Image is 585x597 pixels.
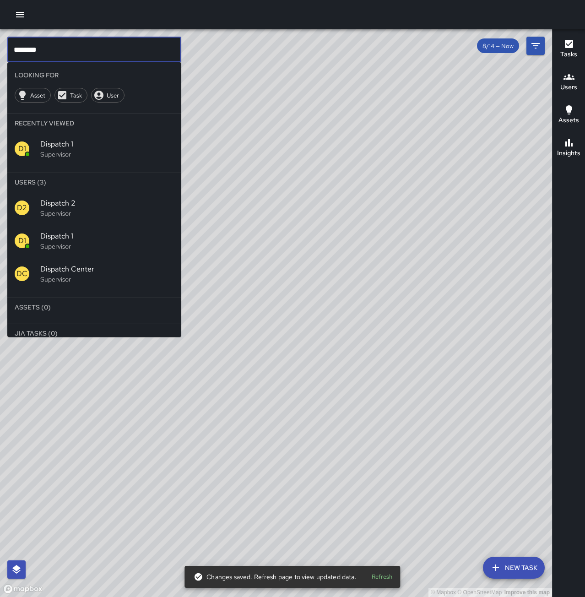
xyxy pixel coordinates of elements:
[91,88,125,103] div: User
[368,570,397,584] button: Refresh
[552,132,585,165] button: Insights
[194,569,356,585] div: Changes saved. Refresh page to view updated data.
[7,173,181,191] li: Users (3)
[40,231,174,242] span: Dispatch 1
[7,224,181,257] div: D1Dispatch 1Supervisor
[15,88,51,103] div: Asset
[557,148,580,158] h6: Insights
[7,191,181,224] div: D2Dispatch 2Supervisor
[552,66,585,99] button: Users
[7,324,181,342] li: Jia Tasks (0)
[7,298,181,316] li: Assets (0)
[477,42,519,50] span: 8/14 — Now
[7,132,181,165] div: D1Dispatch 1Supervisor
[552,33,585,66] button: Tasks
[18,235,26,246] p: D1
[40,264,174,275] span: Dispatch Center
[558,115,579,125] h6: Assets
[40,198,174,209] span: Dispatch 2
[40,150,174,159] p: Supervisor
[40,242,174,251] p: Supervisor
[40,275,174,284] p: Supervisor
[7,114,181,132] li: Recently Viewed
[7,257,181,290] div: DCDispatch CenterSupervisor
[17,202,27,213] p: D2
[552,99,585,132] button: Assets
[65,92,87,99] span: Task
[16,268,27,279] p: DC
[560,82,577,92] h6: Users
[40,209,174,218] p: Supervisor
[40,139,174,150] span: Dispatch 1
[560,49,577,60] h6: Tasks
[18,143,26,154] p: D1
[526,37,545,55] button: Filters
[54,88,87,103] div: Task
[102,92,124,99] span: User
[25,92,50,99] span: Asset
[7,66,181,84] li: Looking For
[483,557,545,579] button: New Task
